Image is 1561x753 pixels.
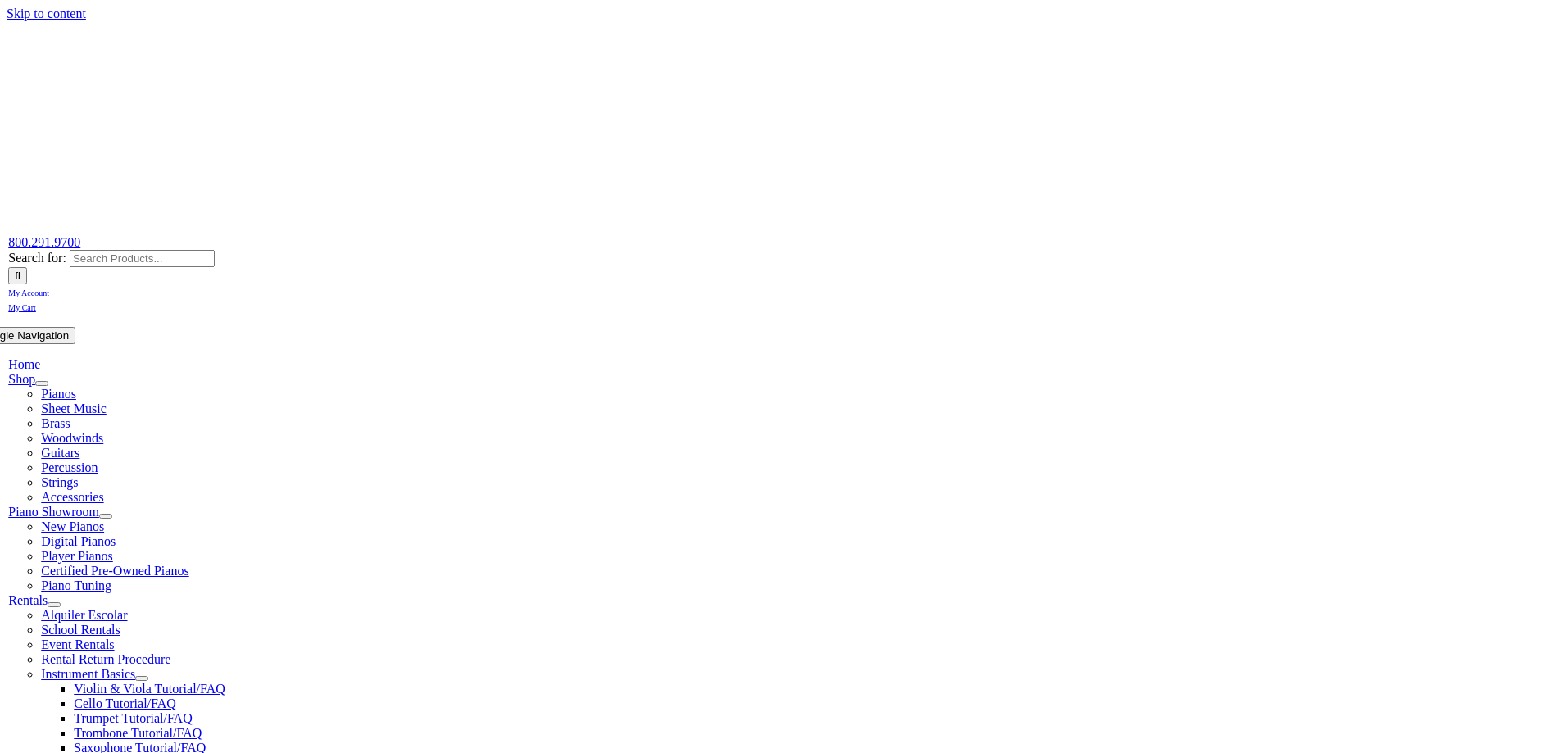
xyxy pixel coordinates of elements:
[8,357,40,371] a: Home
[41,667,135,681] a: Instrument Basics
[41,549,113,563] a: Player Pianos
[8,303,36,312] span: My Cart
[74,726,202,740] a: Trombone Tutorial/FAQ
[8,267,27,284] input: Search
[99,514,112,519] button: Open submenu of Piano Showroom
[41,578,111,592] a: Piano Tuning
[8,505,99,519] a: Piano Showroom
[41,564,188,578] a: Certified Pre-Owned Pianos
[7,7,86,20] a: Skip to content
[74,711,192,725] a: Trumpet Tutorial/FAQ
[41,416,70,430] a: Brass
[41,637,114,651] a: Event Rentals
[8,288,49,297] span: My Account
[41,608,127,622] a: Alquiler Escolar
[48,602,61,607] button: Open submenu of Rentals
[8,235,80,249] a: 800.291.9700
[41,460,98,474] a: Percussion
[70,250,215,267] input: Search Products...
[41,401,107,415] a: Sheet Music
[35,381,48,386] button: Open submenu of Shop
[8,284,49,298] a: My Account
[41,623,120,637] a: School Rentals
[41,431,103,445] a: Woodwinds
[41,652,170,666] a: Rental Return Procedure
[8,299,36,313] a: My Cart
[41,446,79,460] a: Guitars
[8,593,48,607] a: Rentals
[41,387,76,401] a: Pianos
[74,682,225,696] a: Violin & Viola Tutorial/FAQ
[41,475,78,489] a: Strings
[74,696,176,710] a: Cello Tutorial/FAQ
[135,676,148,681] button: Open submenu of Instrument Basics
[41,519,104,533] a: New Pianos
[41,534,116,548] a: Digital Pianos
[41,490,103,504] a: Accessories
[8,372,35,386] a: Shop
[8,251,66,265] span: Search for:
